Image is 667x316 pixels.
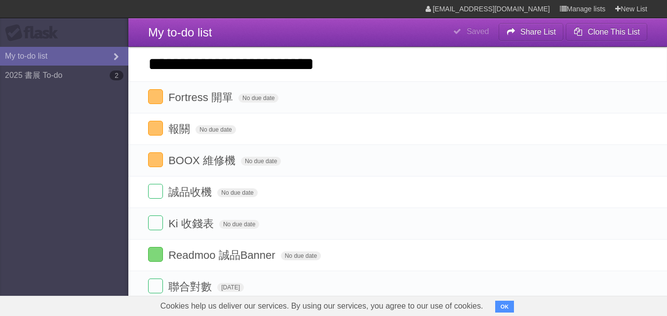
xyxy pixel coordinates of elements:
span: BOOX 維修機 [168,154,238,167]
span: No due date [281,251,321,260]
label: Done [148,152,163,167]
span: No due date [196,125,235,134]
button: Share List [499,23,564,41]
span: Fortress 開單 [168,91,235,104]
label: Done [148,279,163,293]
div: Flask [5,24,64,42]
b: Share List [520,28,556,36]
span: 報關 [168,123,193,135]
b: Saved [467,27,489,35]
span: Cookies help us deliver our services. By using our services, you agree to our use of cookies. [151,296,493,316]
label: Done [148,215,163,230]
span: My to-do list [148,26,212,39]
span: [DATE] [217,283,244,292]
span: Readmoo 誠品Banner [168,249,277,261]
label: Done [148,89,163,104]
button: OK [495,301,514,313]
span: No due date [219,220,259,229]
span: No due date [241,157,281,166]
label: Done [148,121,163,136]
span: 誠品收機 [168,186,214,198]
b: Clone This List [588,28,640,36]
label: Done [148,184,163,199]
span: No due date [217,188,257,197]
span: No due date [238,94,278,103]
label: Done [148,247,163,262]
b: 2 [110,70,123,80]
button: Clone This List [566,23,647,41]
span: Ki 收錢表 [168,217,216,230]
span: 聯合對數 [168,281,214,293]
